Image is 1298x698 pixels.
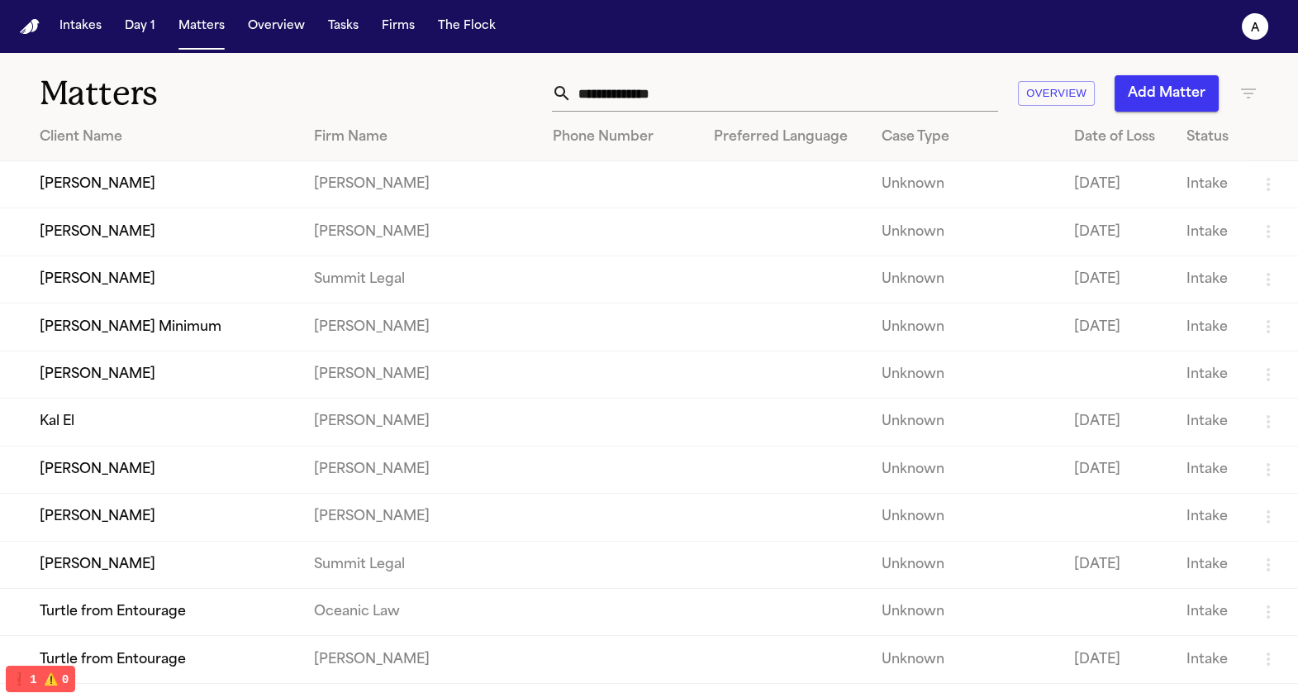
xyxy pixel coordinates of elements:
[1173,351,1245,398] td: Intake
[1061,304,1173,351] td: [DATE]
[1173,256,1245,303] td: Intake
[1173,446,1245,493] td: Intake
[1061,208,1173,256] td: [DATE]
[20,19,40,35] img: Finch Logo
[321,12,365,41] button: Tasks
[375,12,421,41] button: Firms
[301,494,540,541] td: [PERSON_NAME]
[1018,81,1095,107] button: Overview
[1173,588,1245,635] td: Intake
[301,351,540,398] td: [PERSON_NAME]
[301,446,540,493] td: [PERSON_NAME]
[431,12,502,41] button: The Flock
[868,636,1061,683] td: Unknown
[882,127,1048,147] div: Case Type
[301,304,540,351] td: [PERSON_NAME]
[1173,399,1245,446] td: Intake
[1061,161,1173,208] td: [DATE]
[1115,75,1219,112] button: Add Matter
[301,588,540,635] td: Oceanic Law
[301,256,540,303] td: Summit Legal
[1173,208,1245,256] td: Intake
[1061,399,1173,446] td: [DATE]
[1061,541,1173,588] td: [DATE]
[868,541,1061,588] td: Unknown
[1173,304,1245,351] td: Intake
[301,399,540,446] td: [PERSON_NAME]
[1074,127,1160,147] div: Date of Loss
[868,208,1061,256] td: Unknown
[1173,161,1245,208] td: Intake
[118,12,162,41] button: Day 1
[301,636,540,683] td: [PERSON_NAME]
[868,494,1061,541] td: Unknown
[1173,494,1245,541] td: Intake
[314,127,526,147] div: Firm Name
[868,161,1061,208] td: Unknown
[714,127,855,147] div: Preferred Language
[1061,256,1173,303] td: [DATE]
[40,127,288,147] div: Client Name
[1173,541,1245,588] td: Intake
[868,304,1061,351] td: Unknown
[868,588,1061,635] td: Unknown
[868,399,1061,446] td: Unknown
[553,127,687,147] div: Phone Number
[1061,636,1173,683] td: [DATE]
[172,12,231,41] button: Matters
[301,208,540,256] td: [PERSON_NAME]
[1186,127,1232,147] div: Status
[868,351,1061,398] td: Unknown
[40,73,383,114] h1: Matters
[53,12,108,41] button: Intakes
[1061,446,1173,493] td: [DATE]
[1173,636,1245,683] td: Intake
[868,256,1061,303] td: Unknown
[20,19,40,35] a: Home
[301,541,540,588] td: Summit Legal
[868,446,1061,493] td: Unknown
[241,12,311,41] button: Overview
[301,161,540,208] td: [PERSON_NAME]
